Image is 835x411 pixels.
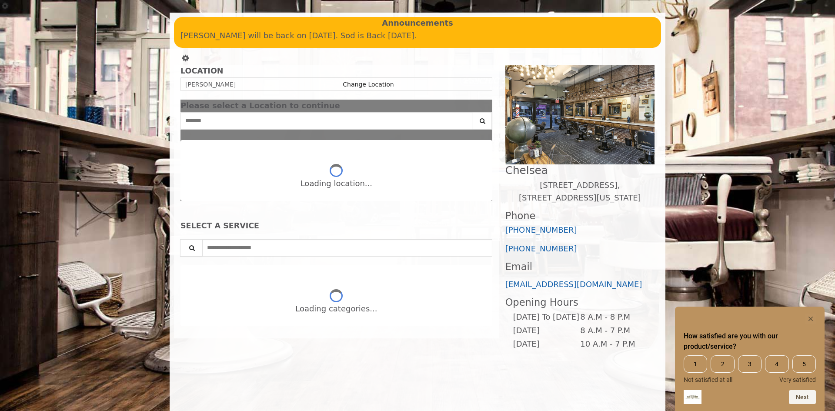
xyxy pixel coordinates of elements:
td: 8 A.M - 7 P.M [580,324,647,337]
a: [PHONE_NUMBER] [505,225,577,234]
span: 4 [765,355,788,373]
span: Not satisfied at all [684,376,732,383]
div: How satisfied are you with our product/service? Select an option from 1 to 5, with 1 being Not sa... [684,314,816,404]
a: [EMAIL_ADDRESS][DOMAIN_NAME] [505,280,642,289]
div: How satisfied are you with our product/service? Select an option from 1 to 5, with 1 being Not sa... [684,355,816,383]
td: [DATE] [513,337,580,351]
i: Search button [478,118,488,124]
span: Please select a Location to continue [180,101,340,110]
button: Next question [789,390,816,404]
button: Service Search [180,239,203,257]
span: 5 [792,355,816,373]
td: 8 A.M - 8 P.M [580,311,647,324]
h3: Opening Hours [505,297,655,308]
span: 3 [738,355,762,373]
div: Loading categories... [295,303,377,315]
span: Very satisfied [779,376,816,383]
p: [PERSON_NAME] will be back on [DATE]. Sod is Back [DATE]. [180,30,655,42]
span: 2 [711,355,734,373]
input: Search Center [180,112,473,130]
h3: Email [505,261,655,272]
button: close dialog [479,103,492,109]
h2: Chelsea [505,164,655,176]
b: Announcements [382,17,453,30]
p: [STREET_ADDRESS],[STREET_ADDRESS][US_STATE] [505,179,655,204]
span: 1 [684,355,707,373]
h3: Phone [505,211,655,221]
a: Change Location [343,81,394,88]
span: [PERSON_NAME] [185,81,236,88]
h2: How satisfied are you with our product/service? Select an option from 1 to 5, with 1 being Not sa... [684,331,816,352]
div: Center Select [180,112,492,134]
b: LOCATION [180,67,223,75]
div: SELECT A SERVICE [180,222,492,230]
td: [DATE] [513,324,580,337]
td: [DATE] To [DATE] [513,311,580,324]
div: Loading location... [301,177,372,190]
button: Hide survey [805,314,816,324]
a: [PHONE_NUMBER] [505,244,577,253]
td: 10 A.M - 7 P.M [580,337,647,351]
